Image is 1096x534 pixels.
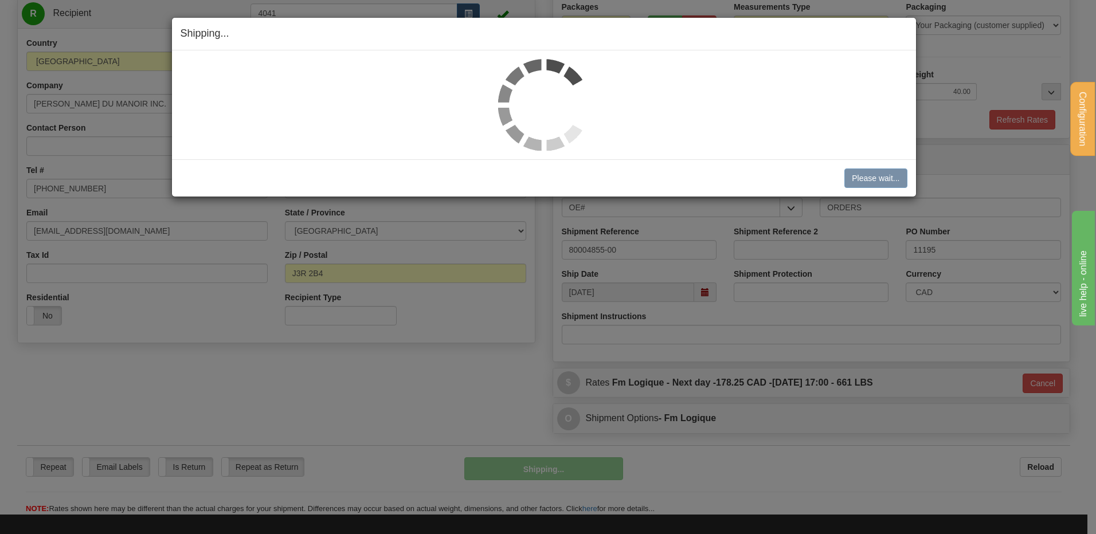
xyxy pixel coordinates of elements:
button: Please wait... [844,168,907,188]
div: live help - online [9,7,106,21]
span: Shipping... [181,28,229,39]
img: loader.gif [498,59,590,151]
iframe: chat widget [1070,209,1095,325]
button: Configuration [1070,82,1095,156]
